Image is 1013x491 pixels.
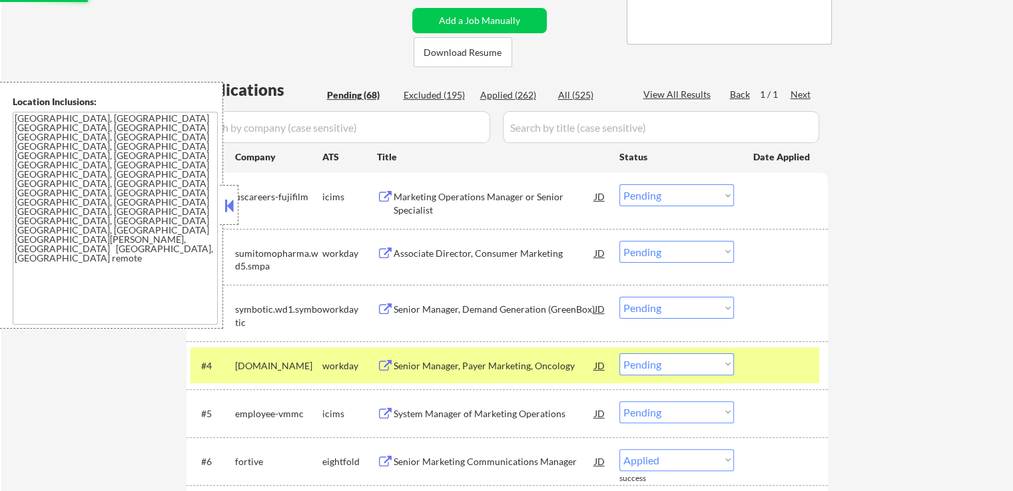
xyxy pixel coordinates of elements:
button: Add a Job Manually [412,8,547,33]
div: fortive [235,455,322,468]
div: #6 [201,455,224,468]
div: #4 [201,359,224,373]
div: Applications [190,82,322,98]
div: Associate Director, Consumer Marketing [394,247,595,260]
div: Company [235,150,322,164]
div: Pending (68) [327,88,394,102]
div: Next [791,88,812,101]
div: Back [730,88,751,101]
div: JD [593,449,607,473]
div: Applied (262) [480,88,547,102]
div: workday [322,303,377,316]
div: icims [322,190,377,204]
div: JD [593,353,607,377]
div: icims [322,407,377,420]
div: Date Applied [753,150,812,164]
div: [DOMAIN_NAME] [235,359,322,373]
div: System Manager of Marketing Operations [394,407,595,420]
input: Search by title (case sensitive) [503,111,819,143]
div: All (525) [558,88,625,102]
div: uscareers-fujifilm [235,190,322,204]
div: Status [619,144,734,168]
div: JD [593,297,607,321]
div: workday [322,247,377,260]
div: JD [593,241,607,265]
input: Search by company (case sensitive) [190,111,490,143]
div: #5 [201,407,224,420]
div: Senior Manager, Demand Generation (GreenBox) [394,303,595,316]
div: eightfold [322,455,377,468]
div: employee-vmmc [235,407,322,420]
div: Excluded (195) [404,88,470,102]
div: symbotic.wd1.symbotic [235,303,322,329]
button: Download Resume [414,37,512,67]
div: Title [377,150,607,164]
div: Location Inclusions: [13,95,218,108]
div: 1 / 1 [760,88,791,101]
div: sumitomopharma.wd5.smpa [235,247,322,273]
div: Marketing Operations Manager or Senior Specialist [394,190,595,216]
div: JD [593,184,607,208]
div: View All Results [643,88,715,101]
div: JD [593,401,607,425]
div: Senior Marketing Communications Manager [394,455,595,468]
div: ATS [322,150,377,164]
div: success [619,473,673,484]
div: Senior Manager, Payer Marketing, Oncology [394,359,595,373]
div: workday [322,359,377,373]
